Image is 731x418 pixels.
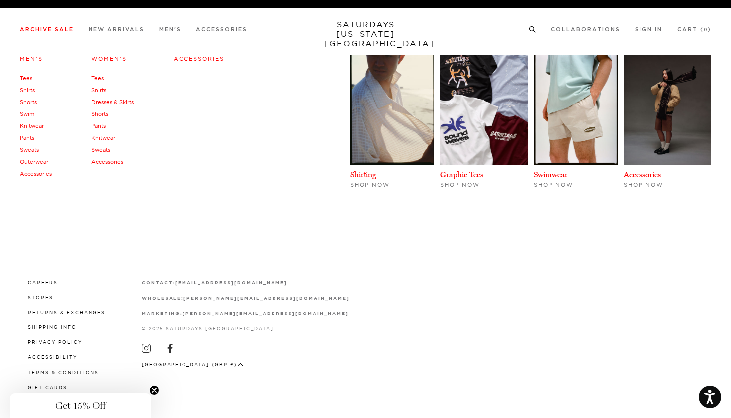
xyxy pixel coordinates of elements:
a: Accessibility [28,354,77,360]
a: Graphic Tees [440,170,483,179]
a: Accessories [20,170,52,177]
a: Accessories [624,170,661,179]
a: Archive Sale [20,27,74,32]
strong: [PERSON_NAME][EMAIL_ADDRESS][DOMAIN_NAME] [183,296,349,301]
a: Men's [20,55,43,62]
a: Tees [91,75,104,82]
a: Accessories [91,158,123,165]
strong: contact: [142,281,176,285]
a: Shorts [20,99,37,105]
a: Stores [28,295,53,300]
a: Sweats [91,146,110,153]
a: Accessories [174,55,224,62]
a: Women's [91,55,127,62]
a: Shirting [350,170,376,179]
a: [EMAIL_ADDRESS][DOMAIN_NAME] [175,280,287,285]
a: Accessories [196,27,247,32]
a: Men's [159,27,181,32]
a: Terms & Conditions [28,370,99,375]
a: Returns & Exchanges [28,310,105,315]
a: [PERSON_NAME][EMAIL_ADDRESS][DOMAIN_NAME] [183,311,348,316]
a: Swim [20,110,34,117]
a: Shipping Info [28,324,77,330]
a: Cart (0) [677,27,711,32]
a: Shorts [91,110,108,117]
strong: [PERSON_NAME][EMAIL_ADDRESS][DOMAIN_NAME] [183,312,348,316]
a: Collaborations [551,27,620,32]
a: Tees [20,75,32,82]
a: Privacy Policy [28,339,82,345]
a: Knitwear [20,122,44,129]
a: Careers [28,280,58,285]
a: Pants [91,122,106,129]
a: Sign In [635,27,662,32]
a: SATURDAYS[US_STATE][GEOGRAPHIC_DATA] [325,20,407,48]
span: Get 15% Off [55,400,106,412]
a: Swimwear [534,170,568,179]
p: © 2025 Saturdays [GEOGRAPHIC_DATA] [142,325,350,332]
a: Sweats [20,146,39,153]
button: Close teaser [149,385,159,395]
a: Dresses & Skirts [91,99,134,105]
small: 0 [704,28,708,32]
a: Pants [20,134,34,141]
a: Knitwear [91,134,115,141]
a: [PERSON_NAME][EMAIL_ADDRESS][DOMAIN_NAME] [183,295,349,301]
div: Get 15% OffClose teaser [10,393,151,418]
a: Shirts [91,87,106,94]
a: Outerwear [20,158,48,165]
a: Shirts [20,87,35,94]
strong: marketing: [142,312,183,316]
button: [GEOGRAPHIC_DATA] (GBP £) [142,361,244,368]
strong: wholesale: [142,296,184,301]
a: Gift Cards [28,385,67,390]
a: New Arrivals [89,27,144,32]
